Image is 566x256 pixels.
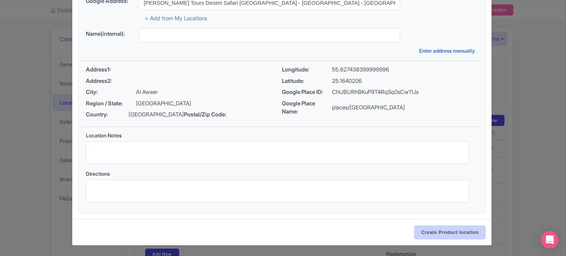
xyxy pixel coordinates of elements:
span: Country: [86,111,129,119]
span: Address2: [86,77,136,85]
input: Create Product location [414,225,486,239]
p: ChIJBURhBKuP9T4RqSq0sCw11Js [332,88,419,97]
span: Google Place Name: [282,99,332,116]
p: places/[GEOGRAPHIC_DATA] [332,104,405,112]
p: 55.627438399999996 [332,66,389,74]
span: Region / State: [86,99,136,108]
div: Open Intercom Messenger [541,231,559,249]
span: Latitude: [282,77,332,85]
span: City: [86,88,136,97]
span: Location Notes [86,132,122,138]
span: Postal/Zip Code: [184,111,234,119]
span: Address1: [86,66,136,74]
span: Google Place ID: [282,88,332,97]
span: Directions [86,171,110,177]
label: Name(internal): [86,30,133,38]
p: [GEOGRAPHIC_DATA] [129,111,184,119]
a: + Add from My Locations [145,15,207,22]
p: [GEOGRAPHIC_DATA] [136,99,191,108]
p: Al Aweer [136,88,158,97]
span: Longitude: [282,66,332,74]
a: Enter address manually [419,47,478,55]
p: 25.1640206 [332,77,362,85]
